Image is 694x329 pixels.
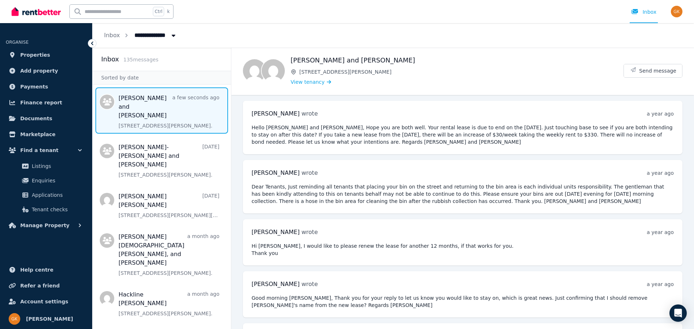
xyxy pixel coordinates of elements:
[20,51,50,59] span: Properties
[20,98,62,107] span: Finance report
[20,114,52,123] span: Documents
[6,79,86,94] a: Payments
[119,233,219,277] a: [PERSON_NAME][DEMOGRAPHIC_DATA][PERSON_NAME], and [PERSON_NAME]a month ago[STREET_ADDRESS][PERSON...
[12,6,61,17] img: RentBetter
[119,143,219,178] a: [PERSON_NAME]-[PERSON_NAME] and [PERSON_NAME][DATE][STREET_ADDRESS][PERSON_NAME].
[301,229,318,235] span: wrote
[20,265,53,274] span: Help centre
[252,169,300,176] span: [PERSON_NAME]
[252,294,674,309] pre: Good morning [PERSON_NAME], Thank you for your reply to let us know you would like to stay on, wh...
[291,78,325,86] span: View tenancy
[123,57,158,62] span: 135 message s
[291,78,331,86] a: View tenancy
[9,202,83,217] a: Tenant checks
[153,7,164,16] span: Ctrl
[9,313,20,325] img: Glenn Kenneally
[104,32,120,39] a: Inbox
[9,188,83,202] a: Applications
[301,169,318,176] span: wrote
[301,281,318,287] span: wrote
[101,54,119,64] h2: Inbox
[32,191,81,199] span: Applications
[647,170,674,176] time: a year ago
[6,218,86,233] button: Manage Property
[26,315,73,323] span: [PERSON_NAME]
[647,229,674,235] time: a year ago
[9,173,83,188] a: Enquiries
[119,290,219,317] a: Hackline [PERSON_NAME]a month ago[STREET_ADDRESS][PERSON_NAME].
[20,146,59,155] span: Find a tenant
[669,304,687,322] div: Open Intercom Messenger
[639,67,676,74] span: Send message
[252,124,674,146] pre: Hello [PERSON_NAME] and [PERSON_NAME], Hope you are both well. Your rental lease is due to end on...
[20,82,48,91] span: Payments
[6,40,29,45] span: ORGANISE
[32,162,81,170] span: Listings
[32,205,81,214] span: Tenant checks
[647,111,674,117] time: a year ago
[6,263,86,277] a: Help centre
[252,242,674,257] pre: Hi [PERSON_NAME], I would like to please renew the lease for another 12 months, if that works for...
[6,64,86,78] a: Add property
[93,23,189,48] nav: Breadcrumb
[291,55,624,65] h1: [PERSON_NAME] and [PERSON_NAME]
[6,294,86,309] a: Account settings
[243,59,266,82] img: Adam Berry
[6,127,86,142] a: Marketplace
[252,229,300,235] span: [PERSON_NAME]
[20,281,60,290] span: Refer a friend
[647,281,674,287] time: a year ago
[9,159,83,173] a: Listings
[119,192,219,219] a: [PERSON_NAME] [PERSON_NAME][DATE][STREET_ADDRESS][PERSON_NAME][PERSON_NAME].
[6,278,86,293] a: Refer a friend
[6,48,86,62] a: Properties
[167,9,170,14] span: k
[262,59,285,82] img: Annabel Leech
[252,110,300,117] span: [PERSON_NAME]
[631,8,656,16] div: Inbox
[252,281,300,287] span: [PERSON_NAME]
[32,176,81,185] span: Enquiries
[299,68,624,75] span: [STREET_ADDRESS][PERSON_NAME]
[6,111,86,126] a: Documents
[20,130,55,139] span: Marketplace
[20,66,58,75] span: Add property
[252,183,674,205] pre: Dear Tenants, Just reminding all tenants that placing your bin on the street and returning to the...
[20,221,69,230] span: Manage Property
[20,297,68,306] span: Account settings
[6,143,86,157] button: Find a tenant
[624,64,682,77] button: Send message
[301,110,318,117] span: wrote
[671,6,682,17] img: Glenn Kenneally
[119,94,219,129] a: [PERSON_NAME] and [PERSON_NAME]a few seconds ago[STREET_ADDRESS][PERSON_NAME].
[93,71,231,85] div: Sorted by date
[6,95,86,110] a: Finance report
